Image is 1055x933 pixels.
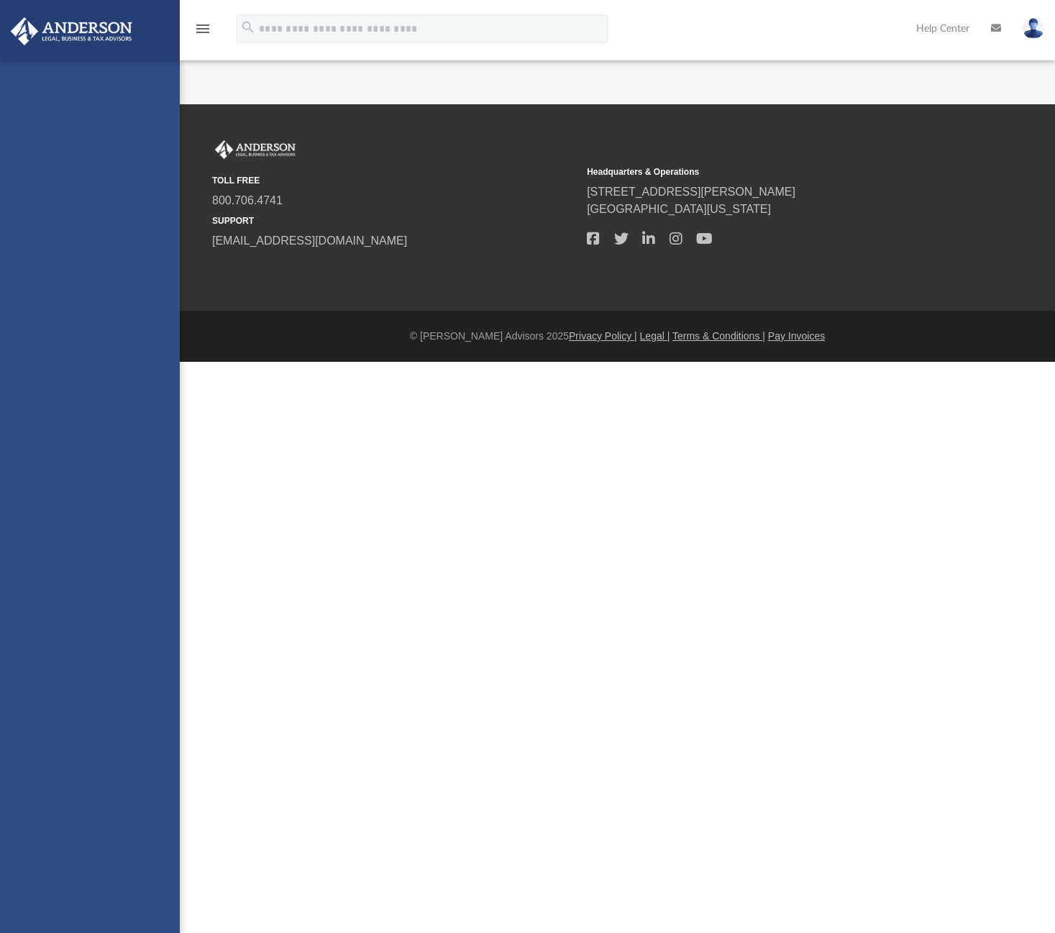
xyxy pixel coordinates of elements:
[212,214,577,227] small: SUPPORT
[212,174,577,187] small: TOLL FREE
[180,329,1055,344] div: © [PERSON_NAME] Advisors 2025
[1023,18,1044,39] img: User Pic
[212,194,283,206] a: 800.706.4741
[672,330,765,342] a: Terms & Conditions |
[240,19,256,35] i: search
[768,330,825,342] a: Pay Invoices
[194,20,211,37] i: menu
[6,17,137,45] img: Anderson Advisors Platinum Portal
[587,165,951,178] small: Headquarters & Operations
[212,140,298,159] img: Anderson Advisors Platinum Portal
[194,27,211,37] a: menu
[569,330,637,342] a: Privacy Policy |
[587,186,795,198] a: [STREET_ADDRESS][PERSON_NAME]
[212,235,407,247] a: [EMAIL_ADDRESS][DOMAIN_NAME]
[640,330,670,342] a: Legal |
[587,203,771,215] a: [GEOGRAPHIC_DATA][US_STATE]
